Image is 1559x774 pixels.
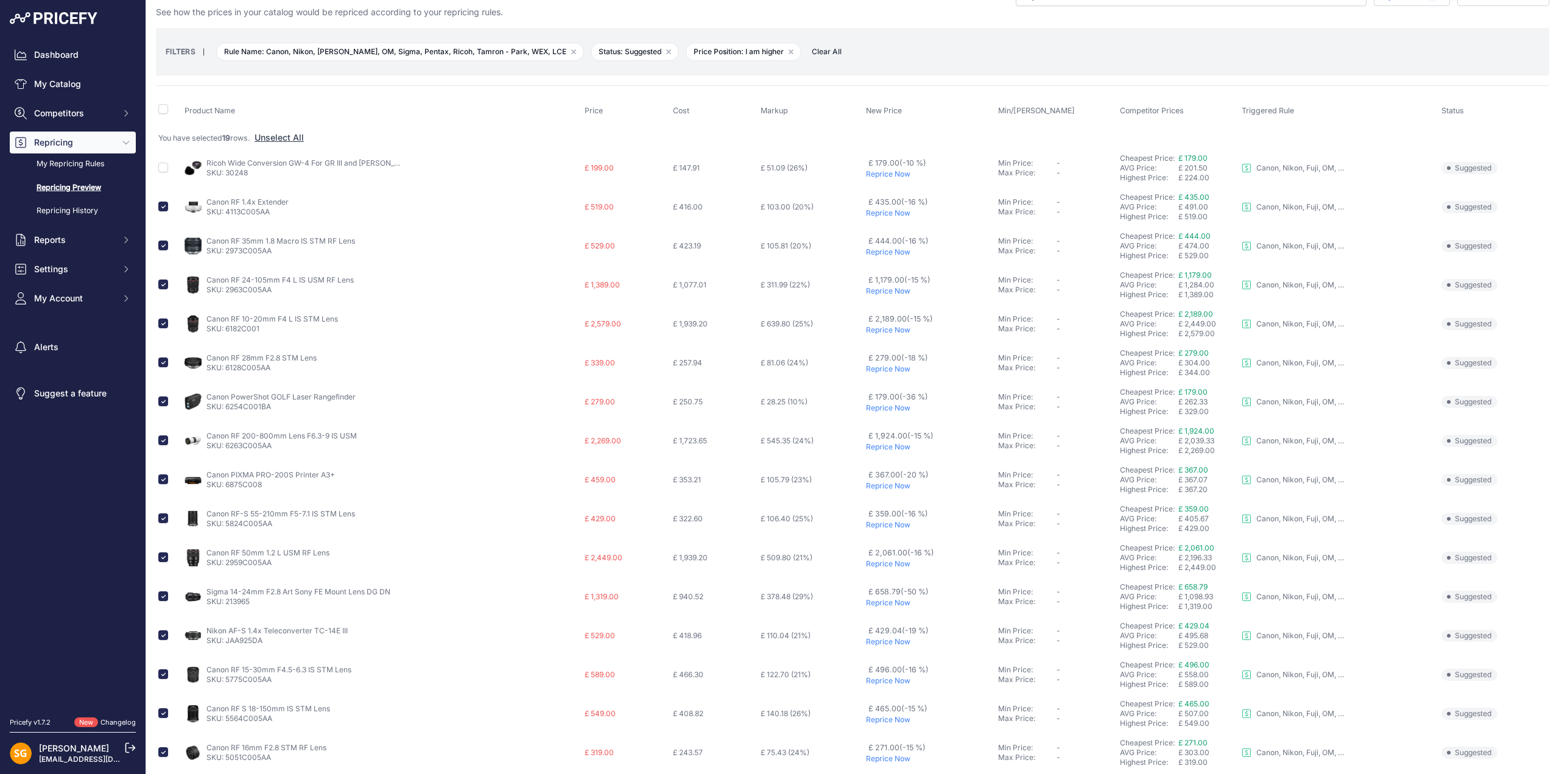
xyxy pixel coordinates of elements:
a: Highest Price: [1120,719,1168,728]
span: £ 496.00 [1178,660,1209,669]
span: £ 519.00 [585,202,614,211]
a: SKU: 5051C005AA [206,753,271,762]
span: £ 529.00 [585,241,615,250]
a: SKU: 6182C001 [206,324,259,333]
div: AVG Price: [1120,163,1178,173]
div: Min Price: [998,470,1057,480]
a: Highest Price: [1120,563,1168,572]
span: Markup [761,106,788,115]
span: Suggested [1441,396,1497,408]
div: Max Price: [998,324,1057,334]
a: Changelog [100,718,136,727]
div: Min Price: [998,236,1057,246]
a: Highest Price: [1120,407,1168,416]
span: £ 353.21 [673,475,701,484]
span: £ 1,939.20 [673,319,708,328]
a: Canon, Nikon, Fuji, OM, Sigma, Pentax, Ricoh, Tamron - Park, WEX, LCE [1242,748,1348,758]
a: Ricoh Wide Conversion GW-4 For GR III and [PERSON_NAME] [206,158,418,167]
a: Nikon AF-S 1.4x Teleconverter TC-14E III [206,626,348,635]
a: Canon, Nikon, Fuji, OM, Sigma, Pentax, Ricoh, Tamron - Park, WEX, LCE [1242,319,1348,329]
a: Highest Price: [1120,446,1168,455]
div: Max Price: [998,441,1057,451]
span: £ 344.00 [1178,368,1210,377]
a: SKU: 5824C005AA [206,519,272,528]
div: £ 2,449.00 [1178,319,1237,329]
span: £ 28.25 (10%) [761,397,808,406]
a: Canon, Nikon, Fuji, OM, Sigma, Pentax, Ricoh, Tamron - Park, WEX, LCE [1242,514,1348,524]
a: SKU: 5564C005AA [206,714,272,723]
p: Canon, Nikon, Fuji, OM, Sigma, Pentax, Ricoh, Tamron - Park, WEX, LCE [1256,553,1348,563]
div: Max Price: [998,402,1057,412]
span: (-16 %) [902,236,929,245]
a: Canon, Nikon, Fuji, OM, Sigma, Pentax, Ricoh, Tamron - Park, WEX, LCE [1242,670,1348,680]
div: Min Price: [998,431,1057,441]
span: (-15 %) [907,314,933,323]
span: (-20 %) [900,470,929,479]
a: Cheapest Price: [1120,348,1175,357]
a: £ 435.00 [1178,192,1209,202]
p: Canon, Nikon, Fuji, OM, Sigma, Pentax, Ricoh, Tamron - Park, WEX, LCE [1256,514,1348,524]
a: SKU: 213965 [206,597,250,606]
button: Unselect All [255,132,304,144]
a: Highest Price: [1120,173,1168,182]
span: £ 359.00 [1178,504,1209,513]
a: SKU: 6875C008 [206,480,262,489]
span: £ 81.06 (24%) [761,358,808,367]
button: Repricing [10,132,136,153]
a: £ 429.04 [1178,621,1209,630]
p: Reprice Now [866,247,993,257]
a: £ 1,924.00 [1178,426,1214,435]
a: SKU: 6254C001BA [206,402,271,411]
a: Canon, Nikon, Fuji, OM, Sigma, Pentax, Ricoh, Tamron - Park, WEX, LCE [1242,709,1348,719]
a: £ 179.00 [1178,153,1208,163]
a: Canon, Nikon, Fuji, OM, Sigma, Pentax, Ricoh, Tamron - Park, WEX, LCE [1242,436,1348,446]
p: Reprice Now [866,286,993,296]
span: £ 1,389.00 [1178,290,1214,299]
span: £ 339.00 [585,358,615,367]
div: £ 367.07 [1178,475,1237,485]
a: Cheapest Price: [1120,192,1175,202]
a: [PERSON_NAME] [39,743,109,753]
span: £ 2,269.00 [1178,446,1215,455]
a: Canon, Nikon, Fuji, OM, Sigma, Pentax, Ricoh, Tamron - Park, WEX, LCE [1242,553,1348,563]
span: £ 1,179.00 [1178,270,1212,280]
span: New Price [866,106,902,115]
p: See how the prices in your catalog would be repriced according to your repricing rules. [156,6,503,18]
span: £ 250.75 [673,397,703,406]
div: £ 1,284.00 [1178,280,1237,290]
span: £ 105.81 (20%) [761,241,811,250]
span: £ 279.00 [1178,348,1209,357]
p: Reprice Now [866,364,993,374]
span: Competitor Prices [1120,106,1184,115]
div: Max Price: [998,285,1057,295]
a: SKU: 2973C005AA [206,246,272,255]
span: You have selected rows. [158,133,250,142]
a: Sigma 14-24mm F2.8 Art Sony FE Mount Lens DG DN [206,587,390,596]
div: Max Price: [998,246,1057,256]
a: Cheapest Price: [1120,699,1175,708]
span: £ 2,189.00 [1178,309,1213,318]
p: Canon, Nikon, Fuji, OM, Sigma, Pentax, Ricoh, Tamron - Park, WEX, LCE [1256,280,1348,290]
div: AVG Price: [1120,280,1178,290]
a: SKU: 6263C005AA [206,441,272,450]
span: Rule Name: Canon, Nikon, [PERSON_NAME], OM, Sigma, Pentax, Ricoh, Tamron - Park, WEX, LCE [216,43,584,61]
span: £ 529.00 [1178,251,1209,260]
span: £ 257.94 [673,358,702,367]
span: (-10 %) [899,158,926,167]
div: Min Price: [998,392,1057,402]
a: Canon RF 50mm 1.2 L USM RF Lens [206,548,329,557]
a: Canon, Nikon, Fuji, OM, Sigma, Pentax, Ricoh, Tamron - Park, WEX, LCE [1242,241,1348,251]
a: Cheapest Price: [1120,309,1175,318]
span: - [1057,207,1060,216]
span: - [1057,509,1060,518]
span: My Account [34,292,114,304]
span: Repricing [34,136,114,149]
a: £ 367.00 [1178,465,1208,474]
span: Clear All [806,46,848,58]
span: £ 224.00 [1178,173,1209,182]
div: Min Price: [998,314,1057,324]
span: (-16 %) [901,197,928,206]
span: (-15 %) [907,431,934,440]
